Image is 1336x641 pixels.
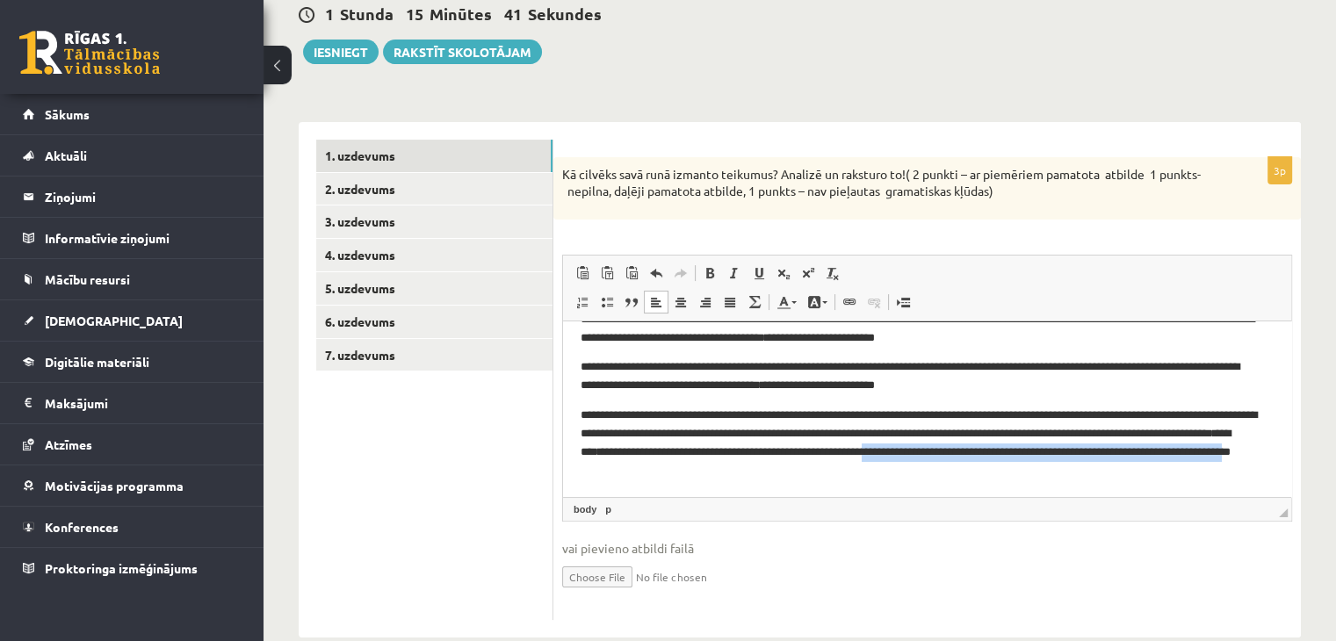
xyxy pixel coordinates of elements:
a: 2. uzdevums [316,173,552,205]
span: Sekundes [528,4,602,24]
a: 5. uzdevums [316,272,552,305]
span: Proktoringa izmēģinājums [45,560,198,576]
a: Rīgas 1. Tālmācības vidusskola [19,31,160,75]
span: Digitālie materiāli [45,354,149,370]
span: Minūtes [430,4,492,24]
a: Sākums [23,94,242,134]
a: Полужирный (Ctrl+B) [697,262,722,284]
a: Вставить / удалить нумерованный список [570,291,595,313]
a: Цвет фона [802,291,833,313]
a: Элемент body [570,501,600,517]
a: [DEMOGRAPHIC_DATA] [23,300,242,341]
a: Informatīvie ziņojumi [23,218,242,258]
a: По центру [668,291,693,313]
span: Motivācijas programma [45,478,184,493]
a: Подчеркнутый (Ctrl+U) [747,262,771,284]
a: 7. uzdevums [316,339,552,371]
a: Математика [742,291,767,313]
span: [DEMOGRAPHIC_DATA] [45,313,183,328]
span: Mācību resursi [45,271,130,287]
a: Ziņojumi [23,176,242,217]
a: Konferences [23,507,242,547]
a: Убрать ссылку [862,291,886,313]
span: Sākums [45,106,90,122]
a: 6. uzdevums [316,306,552,338]
a: 1. uzdevums [316,140,552,172]
a: По ширине [718,291,742,313]
a: Aktuāli [23,135,242,176]
span: Stunda [340,4,394,24]
legend: Informatīvie ziņojumi [45,218,242,258]
iframe: Визуальный текстовый редактор, wiswyg-editor-user-answer-47024804484160 [563,321,1291,497]
a: Вставить / удалить маркированный список [595,291,619,313]
a: По левому краю [644,291,668,313]
a: Rakstīt skolotājam [383,40,542,64]
a: Вставить разрыв страницы для печати [891,291,915,313]
span: Перетащите для изменения размера [1279,508,1288,517]
a: Mācību resursi [23,259,242,299]
a: Proktoringa izmēģinājums [23,548,242,588]
a: 3. uzdevums [316,205,552,238]
span: 15 [406,4,423,24]
a: Вставить из Word [619,262,644,284]
a: Motivācijas programma [23,465,242,506]
a: Digitālie materiāli [23,342,242,382]
a: Вставить только текст (Ctrl+Shift+V) [595,262,619,284]
span: Aktuāli [45,148,87,163]
span: Konferences [45,519,119,535]
p: 3p [1267,156,1292,184]
a: Отменить (Ctrl+Z) [644,262,668,284]
a: Вставить/Редактировать ссылку (Ctrl+K) [837,291,862,313]
a: Maksājumi [23,383,242,423]
legend: Maksājumi [45,383,242,423]
a: Курсив (Ctrl+I) [722,262,747,284]
a: Подстрочный индекс [771,262,796,284]
a: Цитата [619,291,644,313]
a: Повторить (Ctrl+Y) [668,262,693,284]
a: По правому краю [693,291,718,313]
button: Iesniegt [303,40,379,64]
a: Элемент p [602,501,615,517]
span: 41 [504,4,522,24]
span: vai pievieno atbildi failā [562,539,1292,558]
a: Цвет текста [771,291,802,313]
legend: Ziņojumi [45,176,242,217]
span: 1 [325,4,334,24]
a: Atzīmes [23,424,242,465]
a: 4. uzdevums [316,239,552,271]
p: Kā cilvēks savā runā izmanto teikumus? Analizē un raksturo to! ( 2 punkti – ar piemēriem pamatota... [562,166,1204,200]
a: Убрать форматирование [820,262,845,284]
a: Надстрочный индекс [796,262,820,284]
a: Вставить (Ctrl+V) [570,262,595,284]
span: Atzīmes [45,436,92,452]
